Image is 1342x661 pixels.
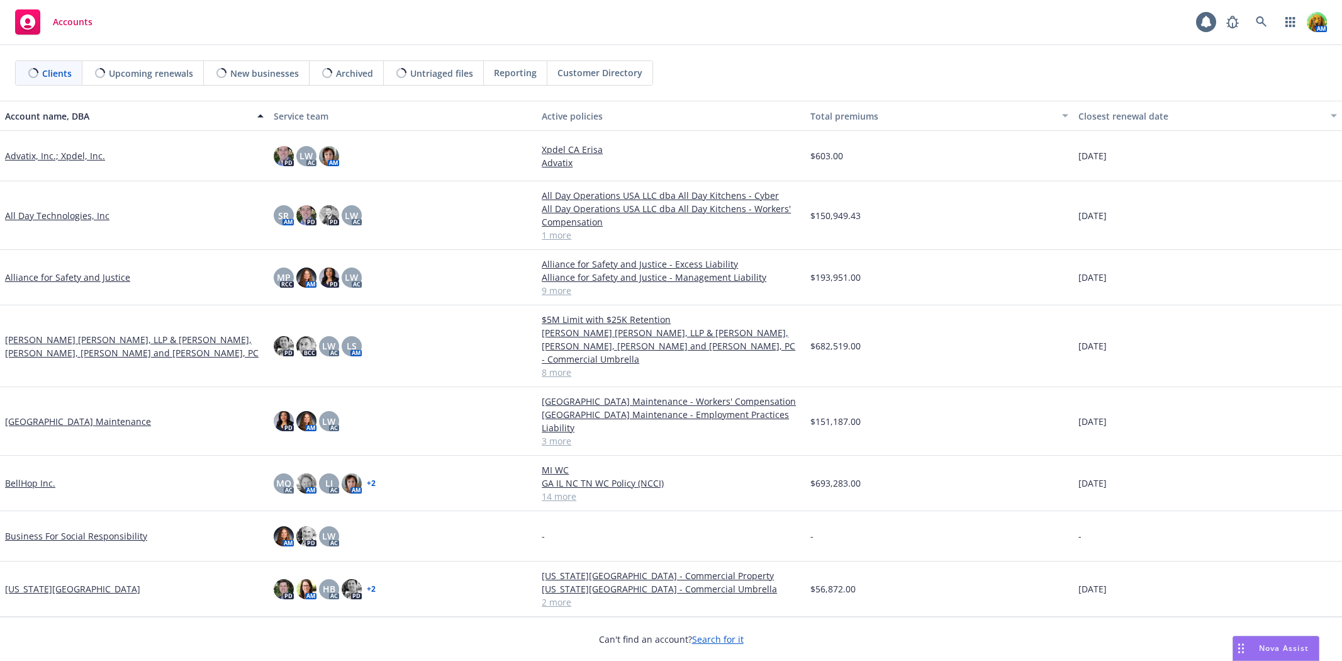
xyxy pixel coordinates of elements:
button: Total premiums [805,101,1074,131]
a: Accounts [10,4,98,40]
a: Report a Bug [1220,9,1245,35]
span: LW [322,339,335,353]
span: [DATE] [1078,582,1107,596]
a: All Day Operations USA LLC dba All Day Kitchens - Workers' Compensation [542,202,800,229]
img: photo [1307,12,1327,32]
a: [GEOGRAPHIC_DATA] Maintenance - Workers' Compensation [542,395,800,408]
img: photo [274,411,294,431]
a: Switch app [1278,9,1303,35]
button: Closest renewal date [1073,101,1342,131]
span: LW [299,149,313,162]
a: 3 more [542,434,800,448]
span: LS [347,339,357,353]
img: photo [274,336,294,356]
img: photo [342,579,362,599]
img: photo [342,473,362,494]
span: Accounts [53,17,92,27]
span: [DATE] [1078,339,1107,353]
button: Active policies [537,101,805,131]
img: photo [296,526,316,546]
span: Clients [42,67,72,80]
div: Drag to move [1233,636,1249,660]
span: $603.00 [810,149,843,162]
img: photo [274,579,294,599]
a: All Day Technologies, Inc [5,209,109,222]
span: Customer Directory [557,66,642,79]
span: LW [345,271,358,284]
span: LW [345,209,358,222]
a: Alliance for Safety and Justice [5,271,130,284]
a: [PERSON_NAME] [PERSON_NAME], LLP & [PERSON_NAME], [PERSON_NAME], [PERSON_NAME] and [PERSON_NAME], PC [5,333,264,359]
span: [DATE] [1078,271,1107,284]
a: Business For Social Responsibility [5,529,147,543]
a: GA IL NC TN WC Policy (NCCI) [542,477,800,490]
a: $5M Limit with $25K Retention [542,313,800,326]
a: Alliance for Safety and Justice - Management Liability [542,271,800,284]
img: photo [319,268,339,288]
a: 8 more [542,366,800,379]
a: [GEOGRAPHIC_DATA] Maintenance - Employment Practices Liability [542,408,800,434]
div: Service team [274,110,532,123]
span: SR [278,209,289,222]
span: [DATE] [1078,415,1107,428]
span: Upcoming renewals [109,67,193,80]
a: All Day Operations USA LLC dba All Day Kitchens - Cyber [542,189,800,202]
span: LI [325,477,333,490]
img: photo [274,146,294,166]
span: $151,187.00 [810,415,861,428]
span: MP [277,271,291,284]
span: LW [322,415,335,428]
span: $150,949.43 [810,209,861,222]
div: Active policies [542,110,800,123]
span: [DATE] [1078,149,1107,162]
a: [PERSON_NAME] [PERSON_NAME], LLP & [PERSON_NAME], [PERSON_NAME], [PERSON_NAME] and [PERSON_NAME],... [542,326,800,366]
span: $56,872.00 [810,582,856,596]
img: photo [319,205,339,225]
a: [US_STATE][GEOGRAPHIC_DATA] [5,582,140,596]
span: Can't find an account? [599,633,744,646]
a: Advatix, Inc.; Xpdel, Inc. [5,149,105,162]
span: Archived [336,67,373,80]
img: photo [296,336,316,356]
span: - [1078,529,1082,543]
a: [US_STATE][GEOGRAPHIC_DATA] - Commercial Property [542,569,800,582]
div: Account name, DBA [5,110,250,123]
a: + 2 [367,480,376,487]
span: [DATE] [1078,209,1107,222]
span: LW [322,529,335,543]
a: Search for it [692,633,744,645]
span: $193,951.00 [810,271,861,284]
span: $693,283.00 [810,477,861,490]
button: Nova Assist [1233,636,1319,661]
span: [DATE] [1078,477,1107,490]
img: photo [296,411,316,431]
a: [GEOGRAPHIC_DATA] Maintenance [5,415,151,428]
a: Search [1249,9,1274,35]
span: Reporting [494,66,537,79]
a: Alliance for Safety and Justice - Excess Liability [542,257,800,271]
a: Advatix [542,156,800,169]
div: Closest renewal date [1078,110,1323,123]
button: Service team [269,101,537,131]
div: Total premiums [810,110,1055,123]
img: photo [296,205,316,225]
span: MQ [276,477,291,490]
a: 1 more [542,229,800,242]
span: Nova Assist [1259,643,1309,653]
a: MI WC [542,463,800,477]
img: photo [274,526,294,546]
a: Xpdel CA Erisa [542,143,800,156]
img: photo [296,473,316,494]
span: New businesses [230,67,299,80]
img: photo [296,268,316,288]
a: [US_STATE][GEOGRAPHIC_DATA] - Commercial Umbrella [542,582,800,596]
a: + 2 [367,585,376,593]
a: 9 more [542,284,800,297]
a: BellHop Inc. [5,477,55,490]
img: photo [296,579,316,599]
span: HB [323,582,335,596]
